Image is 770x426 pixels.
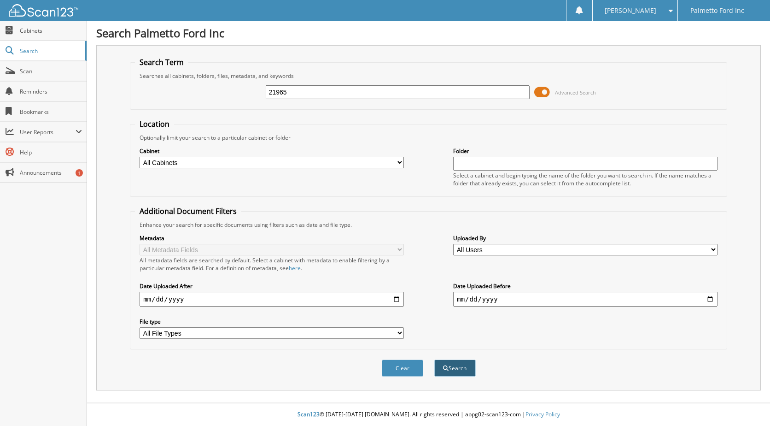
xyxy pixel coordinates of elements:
div: Optionally limit your search to a particular cabinet or folder [135,134,722,142]
legend: Additional Document Filters [135,206,241,216]
span: Help [20,148,82,156]
img: scan123-logo-white.svg [9,4,78,17]
span: Cabinets [20,27,82,35]
legend: Location [135,119,174,129]
div: Searches all cabinets, folders, files, metadata, and keywords [135,72,722,80]
label: Date Uploaded Before [453,282,717,290]
span: Bookmarks [20,108,82,116]
span: Advanced Search [555,89,596,96]
label: Cabinet [140,147,404,155]
div: Enhance your search for specific documents using filters such as date and file type. [135,221,722,229]
div: All metadata fields are searched by default. Select a cabinet with metadata to enable filtering b... [140,256,404,272]
button: Clear [382,360,423,377]
button: Search [434,360,476,377]
span: Scan123 [297,410,320,418]
iframe: Chat Widget [724,382,770,426]
legend: Search Term [135,57,188,67]
div: 1 [76,169,83,177]
div: © [DATE]-[DATE] [DOMAIN_NAME]. All rights reserved | appg02-scan123-com | [87,403,770,426]
span: [PERSON_NAME] [605,8,656,13]
span: Reminders [20,88,82,95]
h1: Search Palmetto Ford Inc [96,25,761,41]
a: here [289,264,301,272]
span: User Reports [20,128,76,136]
label: Date Uploaded After [140,282,404,290]
label: Metadata [140,234,404,242]
a: Privacy Policy [525,410,560,418]
label: File type [140,318,404,325]
span: Scan [20,67,82,75]
span: Announcements [20,169,82,177]
label: Uploaded By [453,234,717,242]
input: end [453,292,717,307]
span: Palmetto Ford Inc [690,8,744,13]
span: Search [20,47,81,55]
label: Folder [453,147,717,155]
input: start [140,292,404,307]
div: Select a cabinet and begin typing the name of the folder you want to search in. If the name match... [453,172,717,187]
